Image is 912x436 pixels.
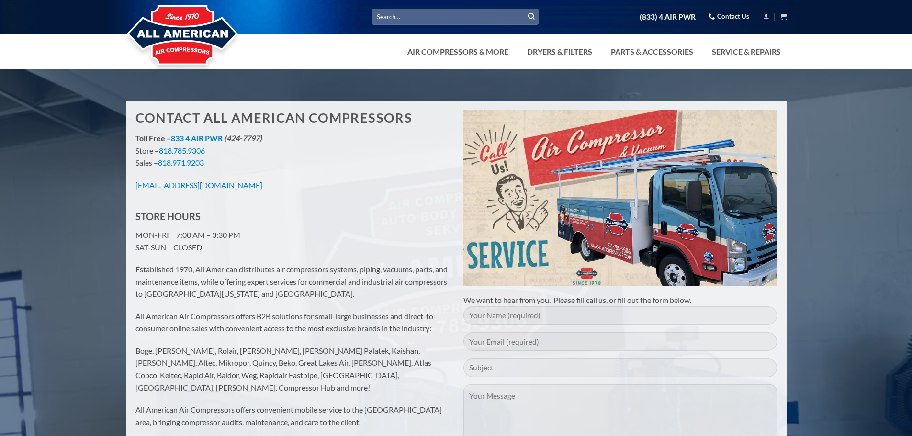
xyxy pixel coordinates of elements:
a: View cart [780,11,787,22]
a: [EMAIL_ADDRESS][DOMAIN_NAME] [135,180,262,190]
strong: Toll Free – [135,134,262,143]
p: Established 1970, All American distributes air compressors systems, piping, vacuums, parts, and m... [135,263,449,300]
p: All American Air Compressors offers B2B solutions for small-large businesses and direct-to-consum... [135,310,449,335]
a: Parts & Accessories [605,42,699,61]
input: Search… [372,9,539,24]
a: Air Compressors & More [402,42,514,61]
p: Boge, [PERSON_NAME], Rolair, [PERSON_NAME], [PERSON_NAME] Palatek, Kaishan, [PERSON_NAME], Altec,... [135,345,449,393]
a: Dryers & Filters [521,42,598,61]
a: 818.785.9306 [159,146,205,155]
a: Contact Us [709,9,749,24]
input: Your Name (required) [463,306,777,325]
button: Submit [524,10,539,24]
strong: STORE HOURS [135,211,201,222]
h1: Contact All American Compressors [135,110,449,126]
a: 833 4 AIR PWR [171,134,223,143]
a: 818.971.9203 [158,158,204,167]
input: Subject [463,358,777,377]
a: Service & Repairs [706,42,787,61]
img: Air Compressor Service [463,110,777,286]
a: Login [763,11,769,22]
p: All American Air Compressors offers convenient mobile service to the [GEOGRAPHIC_DATA] area, brin... [135,403,449,428]
em: (424-7797) [224,134,262,143]
a: (833) 4 AIR PWR [640,9,696,25]
p: We want to hear from you. Please fill call us, or fill out the form below. [463,294,777,306]
input: Your Email (required) [463,332,777,351]
p: Store – Sales – [135,132,449,169]
p: MON-FRI 7:00 AM – 3:30 PM SAT-SUN CLOSED [135,229,449,253]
